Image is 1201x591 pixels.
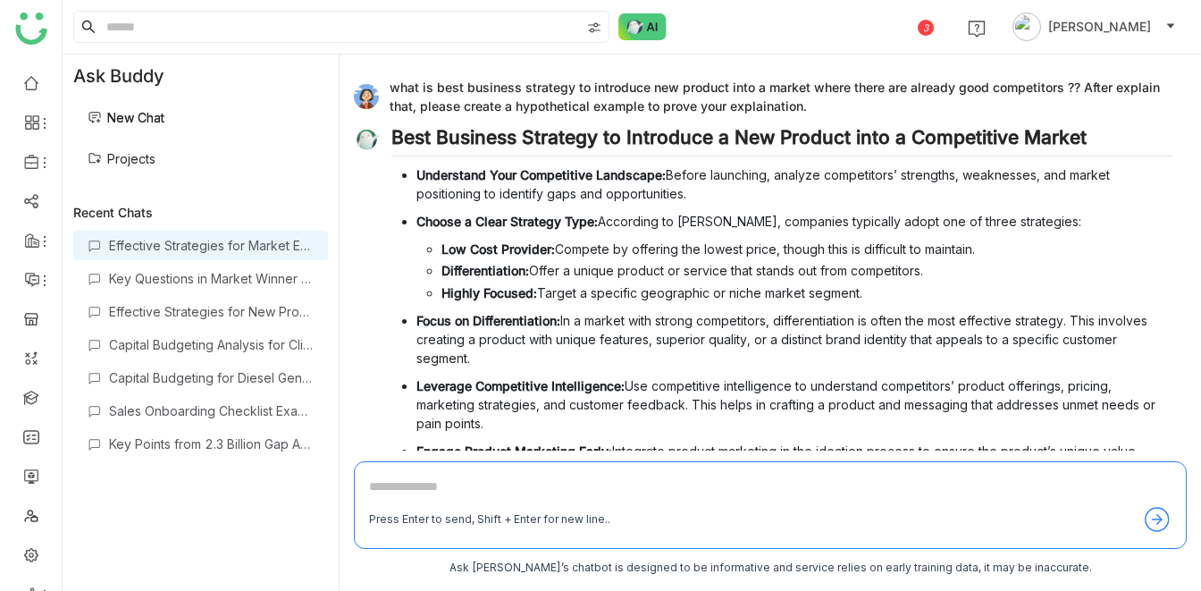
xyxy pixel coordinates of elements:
strong: Choose a Clear Strategy Type: [416,214,598,229]
strong: Low Cost Provider: [441,241,555,257]
div: Ask [PERSON_NAME]’s chatbot is designed to be informative and service relies on early training da... [354,560,1187,577]
div: Press Enter to send, Shift + Enter for new line.. [369,511,610,528]
div: what is best business strategy to introduce new product into a market where there are already goo... [354,78,1172,115]
strong: Leverage Competitive Intelligence: [416,378,625,393]
p: Integrate product marketing in the ideation process to ensure the product’s unique value proposit... [416,442,1172,479]
div: 3 [918,20,934,36]
img: logo [15,13,47,45]
strong: Highly Focused: [441,285,537,300]
span: [PERSON_NAME] [1048,17,1151,37]
strong: Differentiation: [441,263,529,278]
p: Use competitive intelligence to understand competitors’ product offerings, pricing, marketing str... [416,376,1172,433]
div: Key Questions in Market Winner Survey 2024 [109,271,314,286]
strong: Focus on Differentiation: [416,313,560,328]
div: Capital Budgeting for Diesel Generation [109,370,314,385]
img: help.svg [968,20,986,38]
li: Target a specific geographic or niche market segment. [441,283,1172,302]
a: New Chat [88,110,164,125]
div: Sales Onboarding Checklist Example [109,403,314,418]
p: According to [PERSON_NAME], companies typically adopt one of three strategies: [416,212,1172,231]
li: Compete by offering the lowest price, though this is difficult to maintain. [441,240,1172,258]
h2: Best Business Strategy to Introduce a New Product into a Competitive Market [391,126,1172,156]
strong: Understand Your Competitive Landscape: [416,167,666,182]
div: Recent Chats [73,205,328,220]
img: search-type.svg [587,21,601,35]
img: avatar [1012,13,1041,41]
img: ask-buddy-normal.svg [618,13,667,40]
p: In a market with strong competitors, differentiation is often the most effective strategy. This i... [416,311,1172,367]
strong: Engage Product Marketing Early: [416,443,612,459]
a: Projects [88,151,155,166]
div: Ask Buddy [63,55,339,97]
div: Effective Strategies for New Product Launch [109,304,314,319]
button: [PERSON_NAME] [1009,13,1180,41]
li: Offer a unique product or service that stands out from competitors. [441,261,1172,280]
div: Effective Strategies for Market Entry [109,238,314,253]
p: Before launching, analyze competitors’ strengths, weaknesses, and market positioning to identify ... [416,165,1172,203]
div: Capital Budgeting Analysis for Clinic [109,337,314,352]
div: Key Points from 2.3 Billion Gap Article [109,436,314,452]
